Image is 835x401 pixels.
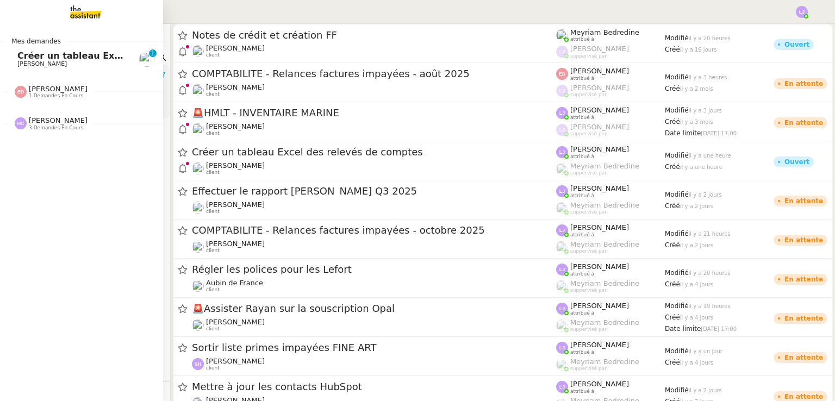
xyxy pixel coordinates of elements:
[784,41,809,48] div: Ouvert
[29,85,88,93] span: [PERSON_NAME]
[192,123,204,135] img: users%2F1KZeGoDA7PgBs4M3FMhJkcSWXSs1%2Favatar%2F872c3928-ebe4-491f-ae76-149ccbe264e1
[192,186,556,196] span: Effectuer le rapport [PERSON_NAME] Q3 2025
[206,248,220,254] span: client
[556,342,568,354] img: svg
[192,84,204,96] img: users%2F0zQGGmvZECeMseaPawnreYAQQyS2%2Favatar%2Feddadf8a-b06f-4db9-91c4-adeed775bb0f
[29,116,88,124] span: [PERSON_NAME]
[665,191,689,198] span: Modifié
[556,85,568,97] img: svg
[192,202,204,214] img: users%2FC0n4RBXzEbUC5atUgsP2qpDRH8u1%2Favatar%2F48114808-7f8b-4f9a-89ba-6a29867a11d8
[570,279,639,287] span: Meyriam Bedredine
[665,314,680,321] span: Créé
[556,163,568,175] img: users%2FaellJyylmXSg4jqeVbanehhyYJm1%2Favatar%2Fprofile-pic%20(4).png
[556,162,665,176] app-user-label: suppervisé par
[556,185,568,197] img: svg
[665,325,701,333] span: Date limite
[556,303,568,315] img: svg
[556,302,665,316] app-user-label: attribué à
[556,319,568,331] img: users%2FaellJyylmXSg4jqeVbanehhyYJm1%2Favatar%2Fprofile-pic%20(4).png
[570,67,629,75] span: [PERSON_NAME]
[556,67,665,81] app-user-label: attribué à
[665,386,689,394] span: Modifié
[689,153,731,159] span: il y a une heure
[570,92,607,98] span: suppervisé par
[29,125,83,131] span: 3 demandes en cours
[556,145,665,159] app-user-label: attribué à
[570,131,607,137] span: suppervisé par
[556,184,665,198] app-user-label: attribué à
[665,129,701,137] span: Date limite
[29,93,83,99] span: 1 demandes en cours
[556,381,568,393] img: svg
[570,341,629,349] span: [PERSON_NAME]
[192,107,204,118] span: 🚨
[680,47,717,53] span: il y a 16 jours
[556,240,665,254] app-user-label: suppervisé par
[680,164,722,170] span: il y a une heure
[192,44,556,58] app-user-detailed-label: client
[784,315,823,322] div: En attente
[556,29,568,41] img: users%2FaellJyylmXSg4jqeVbanehhyYJm1%2Favatar%2Fprofile-pic%20(4).png
[665,46,680,53] span: Créé
[556,280,568,292] img: users%2FaellJyylmXSg4jqeVbanehhyYJm1%2Favatar%2Fprofile-pic%20(4).png
[556,68,568,80] img: svg
[192,108,556,118] span: HMLT - INVENTAIRE MARINE
[206,357,265,365] span: [PERSON_NAME]
[796,6,808,18] img: svg
[570,349,594,355] span: attribué à
[784,354,823,361] div: En attente
[570,45,629,53] span: [PERSON_NAME]
[206,91,220,97] span: client
[570,223,629,231] span: [PERSON_NAME]
[556,124,568,136] img: svg
[665,73,689,81] span: Modifié
[192,30,556,40] span: Notes de crédit et création FF
[206,365,220,371] span: client
[192,69,556,79] span: COMPTABILITE - Relances factures impayées - août 2025
[556,358,665,372] app-user-label: suppervisé par
[206,240,265,248] span: [PERSON_NAME]
[192,147,556,157] span: Créer un tableau Excel des relevés de comptes
[689,387,722,393] span: il y a 2 jours
[570,184,629,192] span: [PERSON_NAME]
[701,326,737,332] span: [DATE] 17:00
[680,315,713,321] span: il y a 4 jours
[689,108,722,114] span: il y a 3 jours
[206,83,265,91] span: [PERSON_NAME]
[556,106,665,120] app-user-label: attribué à
[570,193,594,199] span: attribué à
[192,303,204,314] span: 🚨
[570,248,607,254] span: suppervisé par
[17,60,67,67] span: [PERSON_NAME]
[5,36,67,47] span: Mes demandes
[784,80,823,87] div: En attente
[570,327,607,333] span: suppervisé par
[689,303,731,309] span: il y a 19 heures
[784,237,823,243] div: En attente
[556,359,568,371] img: users%2FaellJyylmXSg4jqeVbanehhyYJm1%2Favatar%2Fprofile-pic%20(4).png
[192,382,556,392] span: Mettre à jour les contacts HubSpot
[570,170,607,176] span: suppervisé par
[149,49,157,57] nz-badge-sup: 1
[17,51,247,61] span: Créer un tableau Excel des relevés de comptes
[689,74,727,80] span: il y a 3 heures
[570,106,629,114] span: [PERSON_NAME]
[665,359,680,366] span: Créé
[665,347,689,355] span: Modifié
[665,152,689,159] span: Modifié
[570,389,594,394] span: attribué à
[556,318,665,333] app-user-label: suppervisé par
[570,84,629,92] span: [PERSON_NAME]
[680,203,713,209] span: il y a 2 jours
[570,302,629,310] span: [PERSON_NAME]
[570,145,629,153] span: [PERSON_NAME]
[556,241,568,253] img: users%2FaellJyylmXSg4jqeVbanehhyYJm1%2Favatar%2Fprofile-pic%20(4).png
[192,45,204,57] img: users%2Fa6PbEmLwvGXylUqKytRPpDpAx153%2Favatar%2Ffanny.png
[570,154,594,160] span: attribué à
[206,318,265,326] span: [PERSON_NAME]
[192,280,204,292] img: users%2FSclkIUIAuBOhhDrbgjtrSikBoD03%2Favatar%2F48cbc63d-a03d-4817-b5bf-7f7aeed5f2a9
[570,232,594,238] span: attribué à
[556,223,665,237] app-user-label: attribué à
[556,84,665,98] app-user-label: suppervisé par
[192,161,556,176] app-user-detailed-label: client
